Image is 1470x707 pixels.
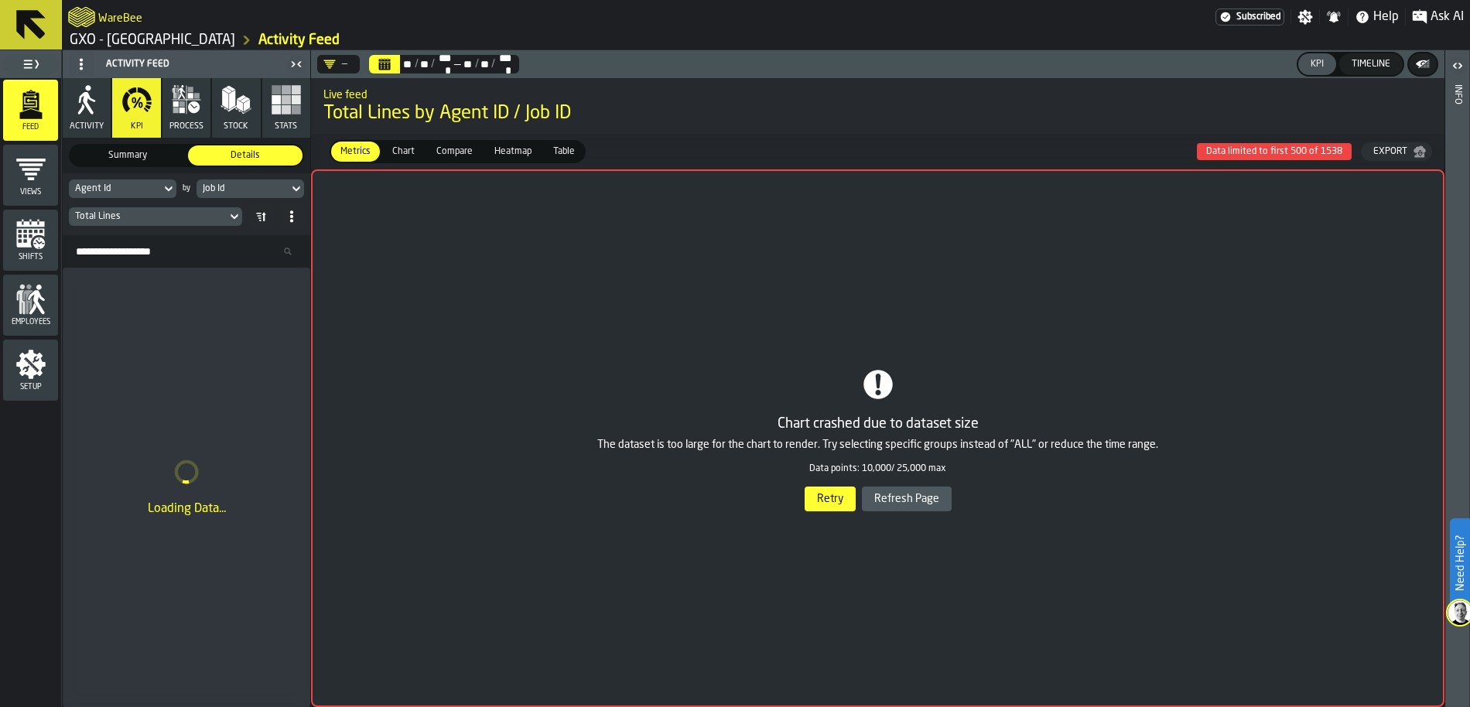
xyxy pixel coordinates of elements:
button: button-KPI [1298,53,1336,75]
div: KPI [1304,59,1330,70]
li: menu Employees [3,275,58,336]
h2: Sub Title [98,9,142,25]
div: / [413,58,419,70]
div: Data points: 10,000 / 25,000 max [809,463,946,474]
div: Timeline [1345,59,1396,70]
button: Select date range [369,55,400,73]
nav: Breadcrumb [68,31,766,50]
li: menu Feed [3,80,58,142]
div: thumb [70,145,185,166]
a: link-to-/wh/i/ae0cd702-8cb1-4091-b3be-0aee77957c79/feed/fdc57e91-80c9-44dd-92cd-81c982b068f3 [258,32,340,49]
span: Setup [3,383,58,391]
div: title-Total Lines by Agent ID / Job ID [311,78,1444,134]
span: Views [3,188,58,196]
div: DropdownMenuValue-agentId [69,179,176,198]
div: DropdownMenuValue-eventsCount [69,207,242,226]
span: Activity [70,121,104,131]
li: menu Setup [3,340,58,401]
div: thumb [427,142,482,162]
label: button-toggle-Ask AI [1406,8,1470,26]
button: button-Timeline [1339,53,1403,75]
div: / [430,58,436,70]
label: button-switch-multi-Metrics [330,140,381,163]
span: Subscribed [1236,12,1280,22]
span: Help [1373,8,1399,26]
span: Total Lines by Agent ID / Job ID [323,101,1432,126]
span: Shifts [3,253,58,261]
span: process [169,121,203,131]
div: Select date range [462,58,473,70]
span: Data limited to first 500 of 1538 [1197,143,1352,160]
div: DropdownMenuValue- [323,58,347,70]
div: Select date range [435,52,453,77]
span: Employees [3,318,58,326]
div: Select date range [495,52,513,77]
span: Compare [430,145,479,159]
div: Select date range [369,55,519,73]
div: DropdownMenuValue- [317,55,360,73]
div: / [491,58,496,70]
div: thumb [544,142,584,162]
button: Refresh Page [862,487,952,511]
span: Summary [73,149,182,162]
div: by [183,185,190,193]
label: button-toggle-Settings [1291,9,1319,25]
p: The dataset is too large for the chart to render. Try selecting specific groups instead of "ALL" ... [597,439,1158,451]
span: Table [547,145,581,159]
button: button-Export [1361,142,1432,161]
a: link-to-/wh/i/ae0cd702-8cb1-4091-b3be-0aee77957c79/settings/billing [1215,9,1284,26]
a: logo-header [68,3,95,31]
label: button-toggle-Close me [285,55,307,73]
h3: Chart crashed due to dataset size [778,415,979,432]
label: button-switch-multi-Table [542,140,586,163]
div: DropdownMenuValue-jobId [203,183,282,194]
label: button-toggle-Open [1447,53,1468,81]
span: Feed [3,123,58,131]
div: thumb [188,145,303,166]
div: / [473,58,479,70]
span: — [453,58,462,70]
li: menu Views [3,145,58,207]
div: thumb [383,142,424,162]
div: Loading Data... [75,500,298,518]
div: Info [1452,81,1463,703]
span: Stats [275,121,297,131]
label: button-toggle-Toggle Full Menu [3,53,58,75]
div: Select date range [402,58,413,70]
h2: Sub Title [323,86,1432,101]
label: button-switch-multi-Heatmap [484,140,542,163]
div: Export [1367,146,1414,157]
li: menu Shifts [3,210,58,272]
span: Heatmap [488,145,538,159]
span: KPI [131,121,143,131]
a: link-to-/wh/i/ae0cd702-8cb1-4091-b3be-0aee77957c79 [70,32,235,49]
div: DropdownMenuValue-eventsCount [75,211,220,222]
label: button-switch-multi-Chart [381,140,426,163]
span: Chart [386,145,421,159]
label: Need Help? [1451,520,1468,606]
label: button-switch-multi-Details [186,144,304,167]
label: button-toggle-Help [1349,8,1405,26]
span: Stock [224,121,248,131]
div: Menu Subscription [1215,9,1284,26]
label: button-switch-multi-Summary [69,144,186,167]
header: Info [1445,50,1469,707]
button: button- [1409,53,1437,75]
div: Select date range [479,58,491,70]
div: thumb [485,142,541,162]
div: thumb [331,142,380,162]
div: DropdownMenuValue-agentId [75,183,155,194]
div: Activity Feed [66,52,285,77]
span: Ask AI [1431,8,1464,26]
div: Select date range [419,58,430,70]
label: button-toggle-Notifications [1320,9,1348,25]
label: button-switch-multi-Compare [426,140,484,163]
span: Details [191,149,299,162]
span: Metrics [334,145,377,159]
button: Retry [805,487,856,511]
div: DropdownMenuValue-jobId [197,179,304,198]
